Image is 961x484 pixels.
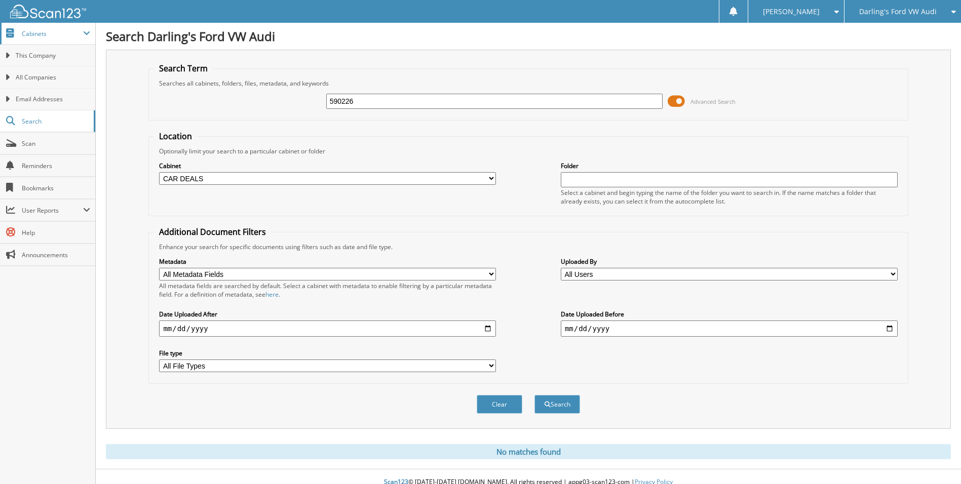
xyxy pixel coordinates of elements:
[22,162,90,170] span: Reminders
[561,162,898,170] label: Folder
[154,131,197,142] legend: Location
[106,444,951,459] div: No matches found
[22,29,83,38] span: Cabinets
[534,395,580,414] button: Search
[22,206,83,215] span: User Reports
[561,188,898,206] div: Select a cabinet and begin typing the name of the folder you want to search in. If the name match...
[561,320,898,337] input: end
[106,28,951,45] h1: Search Darling's Ford VW Audi
[16,51,90,60] span: This Company
[561,310,898,318] label: Date Uploaded Before
[154,147,902,155] div: Optionally limit your search to a particular cabinet or folder
[154,63,213,74] legend: Search Term
[22,251,90,259] span: Announcements
[10,5,86,18] img: scan123-logo-white.svg
[859,9,937,15] span: Darling's Ford VW Audi
[159,310,496,318] label: Date Uploaded After
[159,281,496,299] div: All metadata fields are searched by default. Select a cabinet with metadata to enable filtering b...
[16,73,90,82] span: All Companies
[154,226,271,237] legend: Additional Document Filters
[690,98,736,105] span: Advanced Search
[154,243,902,251] div: Enhance your search for specific documents using filters such as date and file type.
[763,9,820,15] span: [PERSON_NAME]
[22,139,90,148] span: Scan
[265,290,279,299] a: here
[154,79,902,88] div: Searches all cabinets, folders, files, metadata, and keywords
[22,228,90,237] span: Help
[22,184,90,192] span: Bookmarks
[159,162,496,170] label: Cabinet
[561,257,898,266] label: Uploaded By
[477,395,522,414] button: Clear
[159,257,496,266] label: Metadata
[910,435,961,484] iframe: Chat Widget
[22,117,89,126] span: Search
[159,320,496,337] input: start
[16,95,90,104] span: Email Addresses
[159,349,496,357] label: File type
